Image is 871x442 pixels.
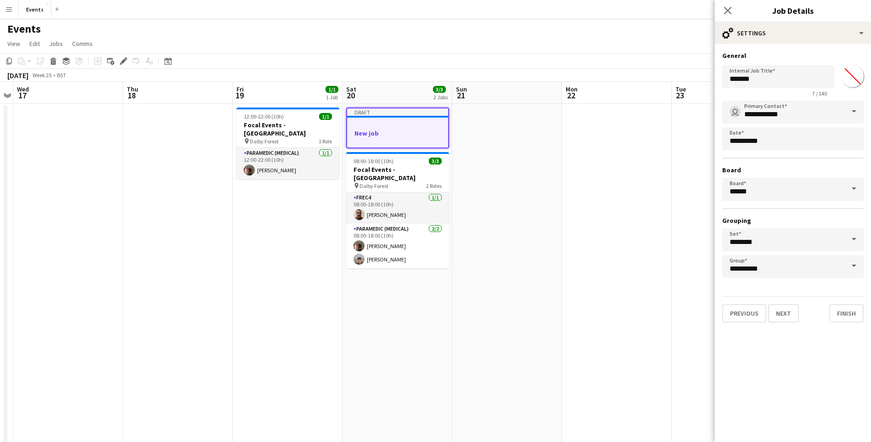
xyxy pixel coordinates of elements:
div: Draft [347,108,448,116]
span: Dalby Forest [360,182,388,189]
span: Sun [456,85,467,93]
a: Comms [68,38,96,50]
span: 2 Roles [426,182,442,189]
a: Edit [26,38,44,50]
button: Previous [722,304,766,323]
span: View [7,40,20,48]
span: Wed [17,85,29,93]
button: Next [768,304,799,323]
span: Jobs [49,40,63,48]
button: Finish [829,304,864,323]
span: 1/1 [326,86,338,93]
h1: Events [7,22,41,36]
h3: Focal Events - [GEOGRAPHIC_DATA] [236,121,339,137]
button: Events [19,0,51,18]
span: 12:00-22:00 (10h) [244,113,284,120]
app-card-role: Paramedic (Medical)2/208:00-18:00 (10h)[PERSON_NAME][PERSON_NAME] [346,224,449,268]
span: Thu [127,85,138,93]
span: Edit [29,40,40,48]
a: Jobs [45,38,67,50]
span: Mon [566,85,578,93]
span: 23 [674,90,686,101]
span: 08:00-18:00 (10h) [354,158,393,164]
h3: General [722,51,864,60]
app-job-card: 08:00-18:00 (10h)3/3Focal Events - [GEOGRAPHIC_DATA] Dalby Forest2 RolesFREC41/108:00-18:00 (10h)... [346,152,449,268]
div: Settings [715,22,871,44]
span: 3/3 [433,86,446,93]
h3: Focal Events - [GEOGRAPHIC_DATA] [346,165,449,182]
span: 17 [16,90,29,101]
span: Week 25 [30,72,53,79]
span: 20 [345,90,356,101]
a: View [4,38,24,50]
span: 1 Role [319,138,332,145]
span: Comms [72,40,93,48]
div: BST [57,72,66,79]
span: 18 [125,90,138,101]
h3: Grouping [722,216,864,225]
app-job-card: 12:00-22:00 (10h)1/1Focal Events - [GEOGRAPHIC_DATA] Dalby Forest1 RoleParamedic (Medical)1/112:0... [236,108,339,179]
h3: Board [722,166,864,174]
span: 3/3 [429,158,442,164]
span: 7 / 140 [805,90,834,97]
h3: Job Details [715,5,871,17]
h3: New job [347,129,448,137]
span: 21 [455,90,467,101]
span: Tue [675,85,686,93]
span: Dalby Forest [250,138,279,145]
app-job-card: DraftNew job [346,108,449,148]
span: Sat [346,85,356,93]
span: 19 [235,90,244,101]
div: [DATE] [7,71,28,80]
div: 2 Jobs [433,94,448,101]
app-card-role: Paramedic (Medical)1/112:00-22:00 (10h)[PERSON_NAME] [236,148,339,179]
span: Fri [236,85,244,93]
app-card-role: FREC41/108:00-18:00 (10h)[PERSON_NAME] [346,193,449,224]
span: 22 [564,90,578,101]
div: 1 Job [326,94,338,101]
span: 1/1 [319,113,332,120]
